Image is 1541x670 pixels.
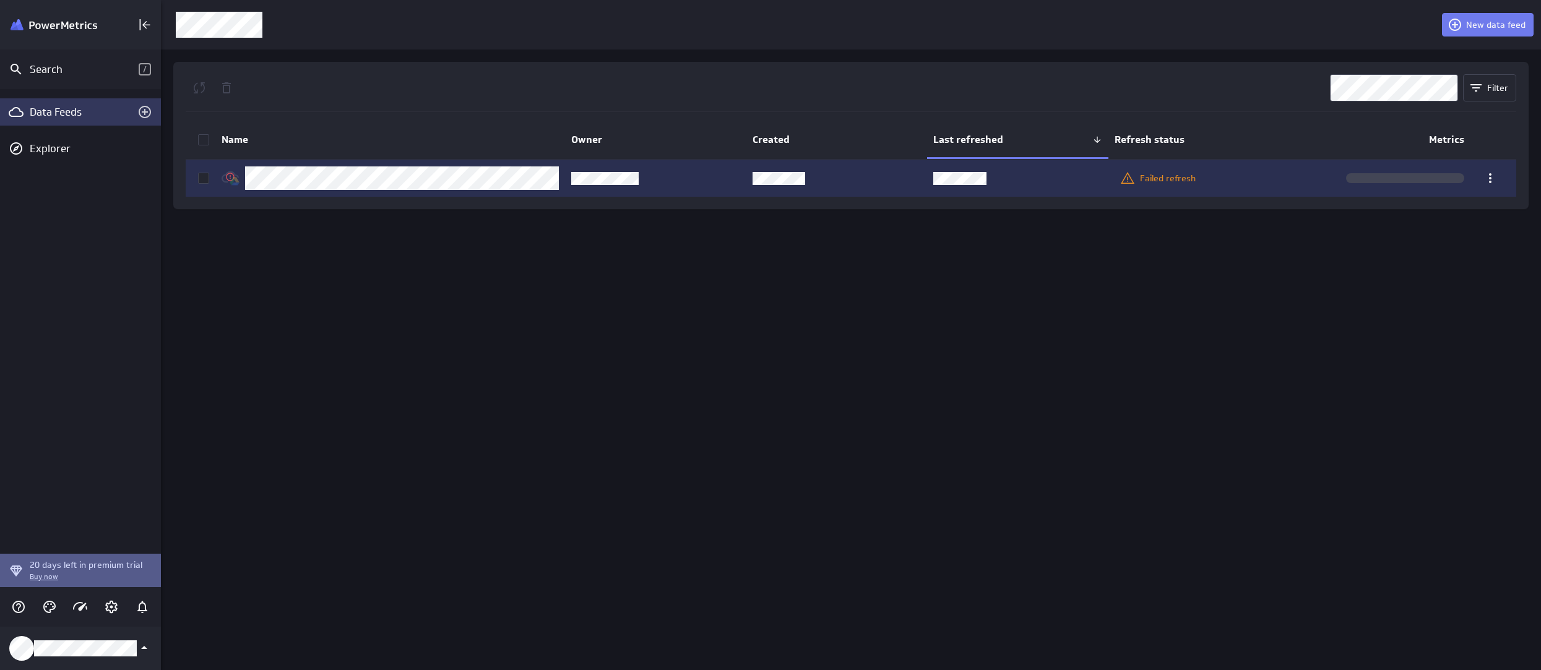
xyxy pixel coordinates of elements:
div: Search [30,62,139,76]
span: Name [222,133,559,146]
div: Collapse [134,14,155,35]
div: Queue the selected feeds for refresh [189,77,210,98]
span: New data feed [1466,19,1526,30]
span: Filter [1487,82,1508,93]
p: Failed refresh [1140,173,1196,184]
div: Notifications [132,596,153,617]
svg: Account and settings [104,599,119,614]
span: Refresh status [1115,133,1185,146]
p: Buy now [30,572,142,582]
span: Created [753,133,922,146]
span: Warning (one or more refresh failures). [222,168,239,186]
div: Data Feeds [30,105,131,119]
div: Explorer [30,142,158,155]
div: Create a data feed [134,101,155,122]
div: Delete [216,77,237,98]
img: Klipfolio PowerMetrics Banner [11,19,97,31]
div: Themes [39,596,60,617]
span: Owner [571,133,740,146]
button: Filter [1463,74,1516,101]
div: More actions [1480,168,1501,189]
svg: Usage [73,599,88,614]
div: Account and settings [101,596,122,617]
div: Help & PowerMetrics Assistant [8,596,29,617]
svg: Themes [42,599,57,614]
span: / [139,63,151,75]
span: Metrics [1429,133,1464,146]
div: Reverse sort direction [1092,135,1102,145]
p: 20 days left in premium trial [30,559,142,572]
img: image6554840226126694000.png [230,176,240,186]
span: Last refreshed [933,133,1092,146]
button: New data feed [1442,13,1534,37]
